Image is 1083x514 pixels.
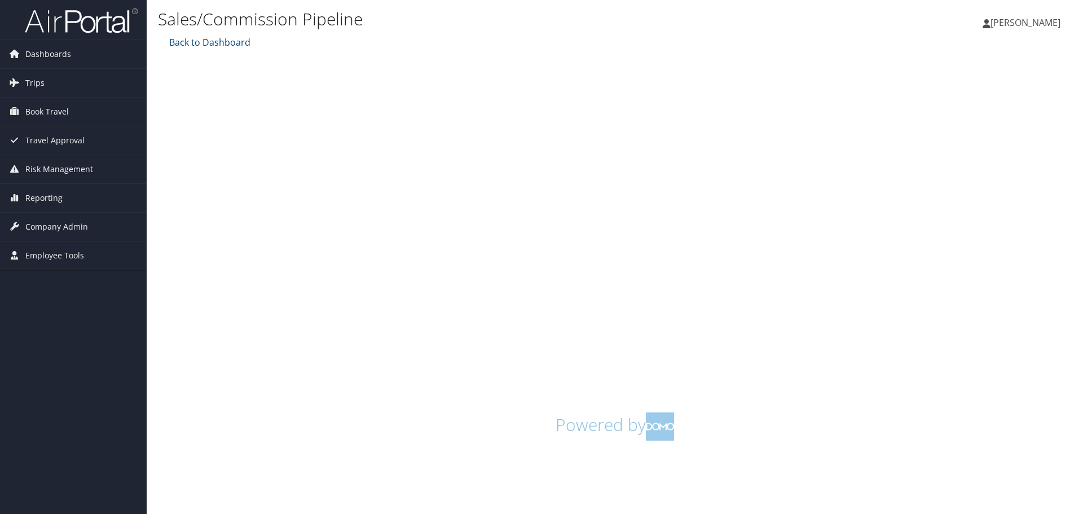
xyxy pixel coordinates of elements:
span: Travel Approval [25,126,85,155]
span: Trips [25,69,45,97]
span: Company Admin [25,213,88,241]
span: Risk Management [25,155,93,183]
span: Employee Tools [25,241,84,270]
h1: Powered by [166,412,1063,441]
a: [PERSON_NAME] [983,6,1072,39]
a: Back to Dashboard [166,36,250,49]
span: Book Travel [25,98,69,126]
span: Reporting [25,184,63,212]
span: Dashboards [25,40,71,68]
img: airportal-logo.png [25,7,138,34]
img: domo-logo.png [646,412,674,441]
h1: Sales/Commission Pipeline [158,7,767,31]
span: [PERSON_NAME] [990,16,1060,29]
